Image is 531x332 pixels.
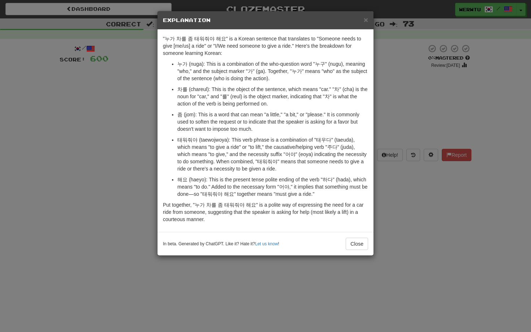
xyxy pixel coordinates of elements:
small: In beta. Generated by ChatGPT. Like it? Hate it? ! [163,241,279,247]
span: × [364,16,368,24]
p: 태워줘야 (taewojwoya): This verb phrase is a combination of "태우다" (taeuda), which means "to give a ri... [177,136,368,172]
button: Close [364,16,368,23]
p: Put together, "누가 차를 좀 태워줘야 해요" is a polite way of expressing the need for a car ride from someon... [163,201,368,223]
button: Close [346,238,368,250]
p: 해요 (haeyo): This is the present tense polite ending of the verb "하다" (hada), which means "to do."... [177,176,368,198]
h5: Explanation [163,17,368,24]
a: Let us know [255,241,278,246]
p: "누가 차를 좀 태워줘야 해요" is a Korean sentence that translates to "Someone needs to give [me/us] a ride" ... [163,35,368,57]
p: 차를 (chareul): This is the object of the sentence, which means "car." "차" (cha) is the noun for "c... [177,86,368,107]
p: 누가 (nuga): This is a combination of the who-question word "누구" (nugu), meaning "who," and the sub... [177,60,368,82]
p: 좀 (jom): This is a word that can mean "a little," "a bit," or "please." It is commonly used to so... [177,111,368,133]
